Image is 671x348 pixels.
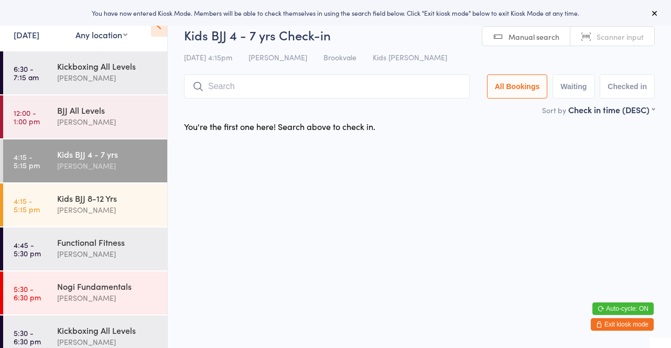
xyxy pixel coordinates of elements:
[568,104,655,115] div: Check in time (DESC)
[75,29,127,40] div: Any location
[3,139,167,182] a: 4:15 -5:15 pmKids BJJ 4 - 7 yrs[PERSON_NAME]
[14,108,40,125] time: 12:00 - 1:00 pm
[508,31,559,42] span: Manual search
[14,153,40,169] time: 4:15 - 5:15 pm
[14,285,41,301] time: 5:30 - 6:30 pm
[17,8,654,17] div: You have now entered Kiosk Mode. Members will be able to check themselves in using the search fie...
[184,52,232,62] span: [DATE] 4:15pm
[57,324,158,336] div: Kickboxing All Levels
[600,74,655,99] button: Checked in
[3,51,167,94] a: 6:30 -7:15 amKickboxing All Levels[PERSON_NAME]
[14,197,40,213] time: 4:15 - 5:15 pm
[597,31,644,42] span: Scanner input
[57,280,158,292] div: Nogi Fundamentals
[57,104,158,116] div: BJJ All Levels
[57,236,158,248] div: Functional Fitness
[57,148,158,160] div: Kids BJJ 4 - 7 yrs
[57,336,158,348] div: [PERSON_NAME]
[57,160,158,172] div: [PERSON_NAME]
[3,95,167,138] a: 12:00 -1:00 pmBJJ All Levels[PERSON_NAME]
[184,26,655,43] h2: Kids BJJ 4 - 7 yrs Check-in
[14,64,39,81] time: 6:30 - 7:15 am
[57,204,158,216] div: [PERSON_NAME]
[542,105,566,115] label: Sort by
[323,52,356,62] span: Brookvale
[592,302,654,315] button: Auto-cycle: ON
[3,271,167,314] a: 5:30 -6:30 pmNogi Fundamentals[PERSON_NAME]
[553,74,594,99] button: Waiting
[487,74,548,99] button: All Bookings
[184,121,375,132] div: You're the first one here! Search above to check in.
[57,192,158,204] div: Kids BJJ 8-12 Yrs
[57,72,158,84] div: [PERSON_NAME]
[57,116,158,128] div: [PERSON_NAME]
[14,241,41,257] time: 4:45 - 5:30 pm
[14,329,41,345] time: 5:30 - 6:30 pm
[3,227,167,270] a: 4:45 -5:30 pmFunctional Fitness[PERSON_NAME]
[248,52,307,62] span: [PERSON_NAME]
[184,74,470,99] input: Search
[591,318,654,331] button: Exit kiosk mode
[14,29,39,40] a: [DATE]
[57,292,158,304] div: [PERSON_NAME]
[57,60,158,72] div: Kickboxing All Levels
[373,52,447,62] span: Kids [PERSON_NAME]
[3,183,167,226] a: 4:15 -5:15 pmKids BJJ 8-12 Yrs[PERSON_NAME]
[57,248,158,260] div: [PERSON_NAME]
